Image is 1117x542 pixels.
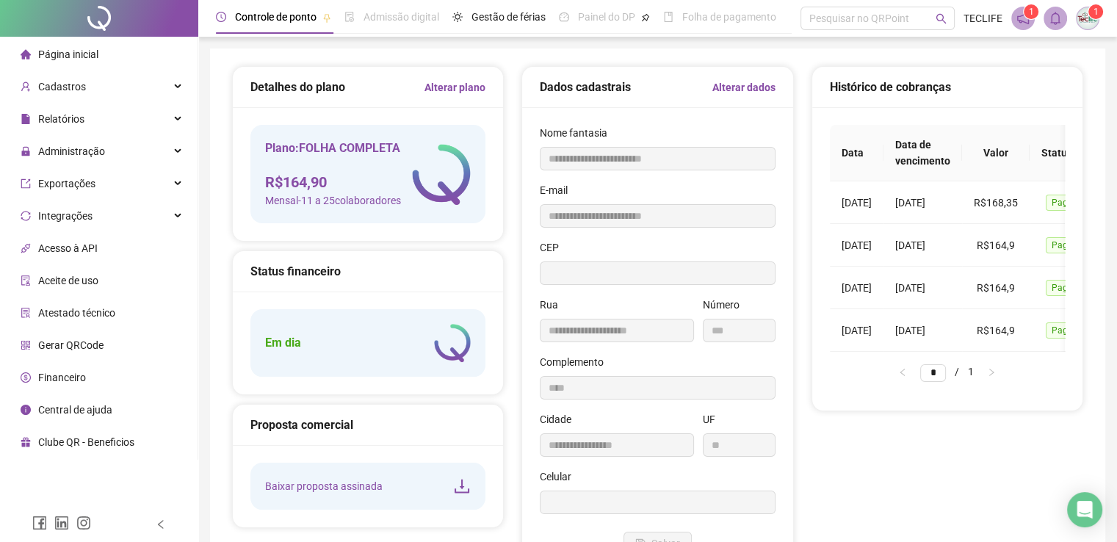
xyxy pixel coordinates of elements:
[265,192,401,209] span: Mensal - 11 a 25 colaboradores
[156,519,166,530] span: left
[540,354,613,370] label: Complemento
[830,125,883,181] th: Data
[962,224,1030,267] td: R$164,9
[38,307,115,319] span: Atestado técnico
[250,262,485,281] div: Status financeiro
[21,82,31,92] span: user-add
[980,364,1003,381] li: Próxima página
[891,364,914,381] li: Página anterior
[434,324,471,362] img: logo-atual-colorida-simples.ef1a4d5a9bda94f4ab63.png
[703,297,749,313] label: Número
[830,78,1065,96] div: Histórico de cobranças
[1067,492,1102,527] div: Open Intercom Messenger
[703,411,725,427] label: UF
[540,469,581,485] label: Celular
[883,181,962,224] td: [DATE]
[250,79,345,96] h5: Detalhes do plano
[54,516,69,530] span: linkedin
[1046,322,1079,339] span: Pago
[540,239,568,256] label: CEP
[883,267,962,309] td: [DATE]
[962,309,1030,352] td: R$164,9
[38,404,112,416] span: Central de ajuda
[216,12,226,22] span: clock-circle
[1046,195,1079,211] span: Pago
[38,145,105,157] span: Administração
[1077,7,1099,29] img: 50743
[21,114,31,124] span: file
[21,340,31,350] span: qrcode
[32,516,47,530] span: facebook
[830,309,883,352] td: [DATE]
[38,48,98,60] span: Página inicial
[712,79,776,95] a: Alterar dados
[962,181,1030,224] td: R$168,35
[1088,4,1103,19] sup: Atualize o seu contato no menu Meus Dados
[920,364,974,381] li: 1/1
[38,339,104,351] span: Gerar QRCode
[1024,4,1038,19] sup: 1
[235,11,317,23] span: Controle de ponto
[21,308,31,318] span: solution
[471,11,546,23] span: Gestão de férias
[38,178,95,189] span: Exportações
[21,275,31,286] span: audit
[412,144,471,205] img: logo-atual-colorida-simples.ef1a4d5a9bda94f4ab63.png
[559,12,569,22] span: dashboard
[578,11,635,23] span: Painel do DP
[883,125,962,181] th: Data de vencimento
[265,334,301,352] h5: Em dia
[452,12,463,22] span: sun
[21,49,31,59] span: home
[883,224,962,267] td: [DATE]
[38,81,86,93] span: Cadastros
[38,275,98,286] span: Aceite de uso
[987,368,996,377] span: right
[322,13,331,22] span: pushpin
[344,12,355,22] span: file-done
[364,11,439,23] span: Admissão digital
[980,364,1003,381] button: right
[265,172,401,192] h4: R$ 164,90
[38,372,86,383] span: Financeiro
[955,366,959,377] span: /
[1093,7,1099,17] span: 1
[663,12,673,22] span: book
[964,10,1002,26] span: TECLIFE
[1029,7,1034,17] span: 1
[962,125,1030,181] th: Valor
[540,411,581,427] label: Cidade
[21,146,31,156] span: lock
[540,297,568,313] label: Rua
[1041,145,1072,161] span: Status
[21,405,31,415] span: info-circle
[682,11,776,23] span: Folha de pagamento
[540,182,577,198] label: E-mail
[250,416,485,434] div: Proposta comercial
[1046,280,1079,296] span: Pago
[38,242,98,254] span: Acesso à API
[38,436,134,448] span: Clube QR - Beneficios
[540,125,617,141] label: Nome fantasia
[1016,12,1030,25] span: notification
[453,477,471,495] span: download
[38,113,84,125] span: Relatórios
[962,267,1030,309] td: R$164,9
[424,79,485,95] a: Alterar plano
[883,309,962,352] td: [DATE]
[21,243,31,253] span: api
[21,211,31,221] span: sync
[540,79,631,96] h5: Dados cadastrais
[21,437,31,447] span: gift
[1049,12,1062,25] span: bell
[21,178,31,189] span: export
[265,478,383,494] span: Baixar proposta assinada
[1046,237,1079,253] span: Pago
[76,516,91,530] span: instagram
[641,13,650,22] span: pushpin
[265,140,401,157] h5: Plano: FOLHA COMPLETA
[38,210,93,222] span: Integrações
[21,372,31,383] span: dollar
[891,364,914,381] button: left
[936,13,947,24] span: search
